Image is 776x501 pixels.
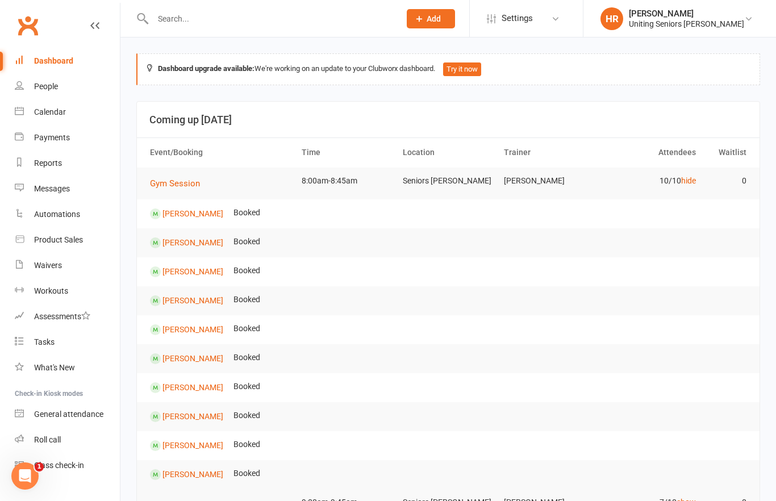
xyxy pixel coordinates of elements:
[34,184,70,193] div: Messages
[34,158,62,168] div: Reports
[228,257,265,284] td: Booked
[297,168,398,194] td: 8:00am-8:45am
[34,337,55,346] div: Tasks
[34,435,61,444] div: Roll call
[15,329,120,355] a: Tasks
[398,138,499,167] th: Location
[15,304,120,329] a: Assessments
[34,107,66,116] div: Calendar
[34,363,75,372] div: What's New
[600,7,623,30] div: HR
[158,64,255,73] strong: Dashboard upgrade available:
[629,9,744,19] div: [PERSON_NAME]
[35,462,44,471] span: 1
[15,227,120,253] a: Product Sales
[228,315,265,342] td: Booked
[11,462,39,490] iframe: Intercom live chat
[499,138,600,167] th: Trainer
[162,237,223,247] a: [PERSON_NAME]
[681,176,696,185] a: hide
[15,125,120,151] a: Payments
[499,168,600,194] td: [PERSON_NAME]
[162,382,223,391] a: [PERSON_NAME]
[162,295,223,304] a: [PERSON_NAME]
[701,138,752,167] th: Waitlist
[15,48,120,74] a: Dashboard
[228,373,265,400] td: Booked
[34,286,68,295] div: Workouts
[34,235,83,244] div: Product Sales
[34,461,84,470] div: Class check-in
[162,208,223,218] a: [PERSON_NAME]
[162,266,223,275] a: [PERSON_NAME]
[15,278,120,304] a: Workouts
[149,114,747,126] h3: Coming up [DATE]
[34,210,80,219] div: Automations
[398,168,499,194] td: Seniors [PERSON_NAME]
[162,353,223,362] a: [PERSON_NAME]
[228,460,265,487] td: Booked
[407,9,455,28] button: Add
[228,344,265,371] td: Booked
[15,427,120,453] a: Roll call
[443,62,481,76] button: Try it now
[34,261,62,270] div: Waivers
[15,355,120,381] a: What's New
[701,168,752,194] td: 0
[15,176,120,202] a: Messages
[34,82,58,91] div: People
[15,151,120,176] a: Reports
[14,11,42,40] a: Clubworx
[228,199,265,226] td: Booked
[15,253,120,278] a: Waivers
[34,410,103,419] div: General attendance
[34,133,70,142] div: Payments
[629,19,744,29] div: Uniting Seniors [PERSON_NAME]
[15,453,120,478] a: Class kiosk mode
[427,14,441,23] span: Add
[136,53,760,85] div: We're working on an update to your Clubworx dashboard.
[34,56,73,65] div: Dashboard
[15,202,120,227] a: Automations
[162,324,223,333] a: [PERSON_NAME]
[34,312,90,321] div: Assessments
[15,402,120,427] a: General attendance kiosk mode
[228,402,265,429] td: Booked
[502,6,533,31] span: Settings
[15,74,120,99] a: People
[145,138,297,167] th: Event/Booking
[162,469,223,478] a: [PERSON_NAME]
[600,138,701,167] th: Attendees
[150,177,208,190] button: Gym Session
[15,99,120,125] a: Calendar
[600,168,701,194] td: 10/10
[162,440,223,449] a: [PERSON_NAME]
[297,138,398,167] th: Time
[228,228,265,255] td: Booked
[228,286,265,313] td: Booked
[228,431,265,458] td: Booked
[149,11,392,27] input: Search...
[150,178,200,189] span: Gym Session
[162,411,223,420] a: [PERSON_NAME]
